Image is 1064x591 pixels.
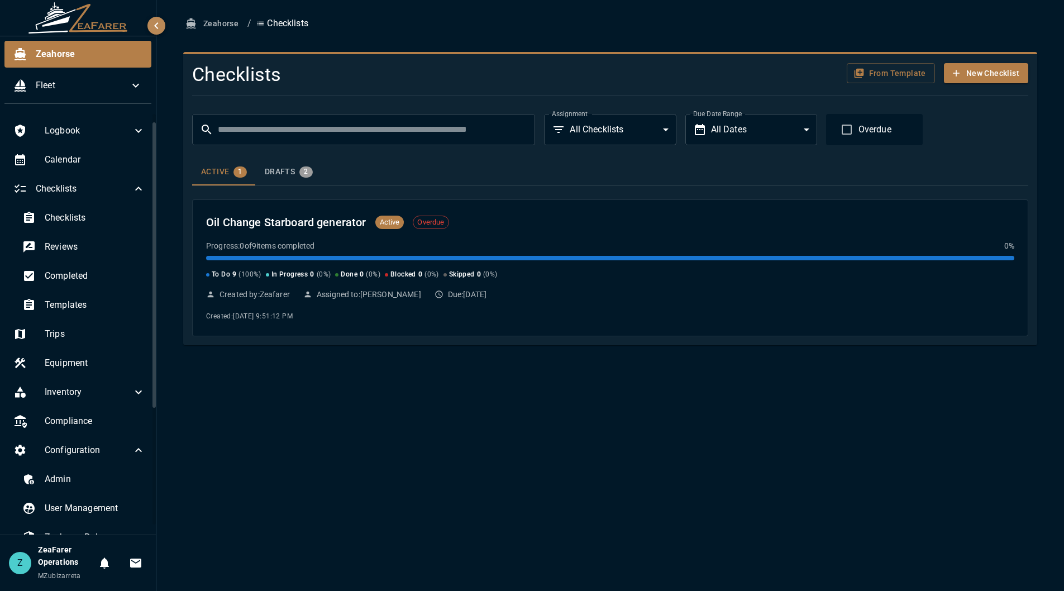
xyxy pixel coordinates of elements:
[45,473,145,486] span: Admin
[45,240,145,254] span: Reviews
[233,168,246,176] span: 1
[206,312,293,320] span: Created: [DATE] 9:51:12 PM
[448,289,487,300] p: Due: [DATE]
[317,269,331,280] span: ( 0 %)
[45,211,145,225] span: Checklists
[271,269,308,280] span: In Progress
[45,327,145,341] span: Trips
[212,269,230,280] span: To Do
[4,350,154,376] div: Equipment
[45,356,145,370] span: Equipment
[858,123,891,136] span: Overdue
[45,298,145,312] span: Templates
[45,502,145,515] span: User Management
[4,379,154,406] div: Inventory
[265,166,313,178] div: Drafts
[317,289,421,300] p: Assigned to: [PERSON_NAME]
[220,289,290,300] p: Created by: Zeafarer
[360,269,364,280] span: 0
[13,495,154,522] div: User Management
[341,269,357,280] span: Done
[711,114,817,145] div: All Dates
[13,263,154,289] div: Completed
[45,444,132,457] span: Configuration
[1004,240,1014,251] p: 0 %
[13,204,154,231] div: Checklists
[310,269,314,280] span: 0
[45,124,132,137] span: Logbook
[4,41,151,68] div: Zeahorse
[13,292,154,318] div: Templates
[206,240,314,251] p: Progress: 0 of 9 items completed
[4,321,154,347] div: Trips
[13,233,154,260] div: Reviews
[256,17,308,30] p: Checklists
[36,182,132,196] span: Checklists
[483,269,498,280] span: ( 0 %)
[38,544,93,569] h6: ZeaFarer Operations
[36,47,142,61] span: Zeahorse
[299,168,312,176] span: 2
[45,153,145,166] span: Calendar
[390,269,416,280] span: Blocked
[206,213,366,231] h2: Oil Change Starboard generator
[693,109,742,118] label: Due Date Range
[183,13,243,34] button: Zeahorse
[4,146,154,173] div: Calendar
[45,414,145,428] span: Compliance
[238,269,261,280] span: ( 100 %)
[4,117,154,144] div: Logbook
[45,531,145,544] span: Zeahorse Roles
[424,269,439,280] span: ( 0 %)
[4,72,151,99] div: Fleet
[201,166,247,178] div: Active
[413,217,448,228] span: Overdue
[93,552,116,574] button: Notifications
[13,524,154,551] div: Zeahorse Roles
[944,63,1028,84] button: New Checklist
[45,385,132,399] span: Inventory
[192,63,747,87] h4: Checklists
[28,2,128,34] img: ZeaFarer Logo
[366,269,380,280] span: ( 0 %)
[38,572,81,580] span: MZubizarreta
[13,466,154,493] div: Admin
[192,159,1028,185] div: checklist tabs
[847,63,935,84] button: From Template
[375,217,404,228] span: Active
[418,269,422,280] span: 0
[477,269,481,280] span: 0
[449,269,475,280] span: Skipped
[232,269,236,280] span: 9
[570,114,676,145] div: All Checklists
[4,408,154,435] div: Compliance
[247,17,251,30] li: /
[4,175,154,202] div: Checklists
[125,552,147,574] button: Invitations
[36,79,129,92] span: Fleet
[552,109,588,118] label: Assignment
[4,437,154,464] div: Configuration
[45,269,145,283] span: Completed
[9,552,31,574] div: Z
